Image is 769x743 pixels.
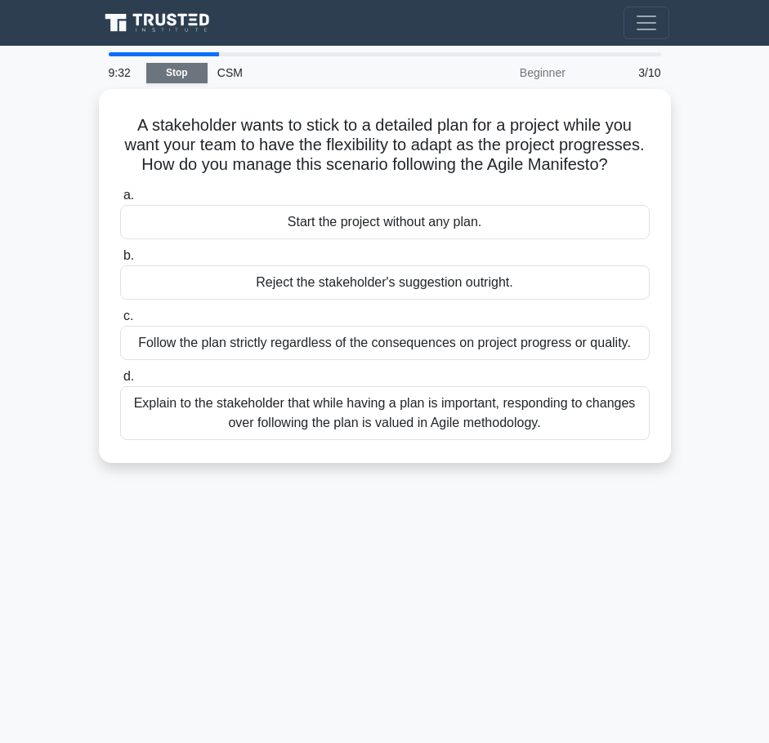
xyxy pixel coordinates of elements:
[123,248,134,262] span: b.
[146,63,208,83] a: Stop
[120,326,650,360] div: Follow the plan strictly regardless of the consequences on project progress or quality.
[120,265,650,300] div: Reject the stakeholder's suggestion outright.
[123,309,133,323] span: c.
[123,369,134,383] span: d.
[120,205,650,239] div: Start the project without any plan.
[120,386,650,440] div: Explain to the stakeholder that while having a plan is important, responding to changes over foll...
[118,115,651,176] h5: A stakeholder wants to stick to a detailed plan for a project while you want your team to have th...
[432,56,575,89] div: Beginner
[575,56,671,89] div: 3/10
[99,56,146,89] div: 9:32
[208,56,432,89] div: CSM
[624,7,669,39] button: Toggle navigation
[123,188,134,202] span: a.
